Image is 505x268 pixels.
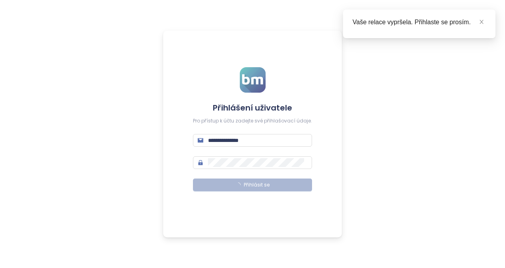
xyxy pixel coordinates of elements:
[244,181,270,189] span: Přihlásit se
[353,17,486,27] div: Vaše relace vypršela. Přihlaste se prosím.
[193,117,312,125] div: Pro přístup k účtu zadejte své přihlašovací údaje.
[479,19,484,25] span: close
[235,182,241,188] span: loading
[240,67,266,93] img: logo
[198,138,203,143] span: mail
[198,160,203,165] span: lock
[193,179,312,191] button: Přihlásit se
[193,102,312,113] h4: Přihlášení uživatele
